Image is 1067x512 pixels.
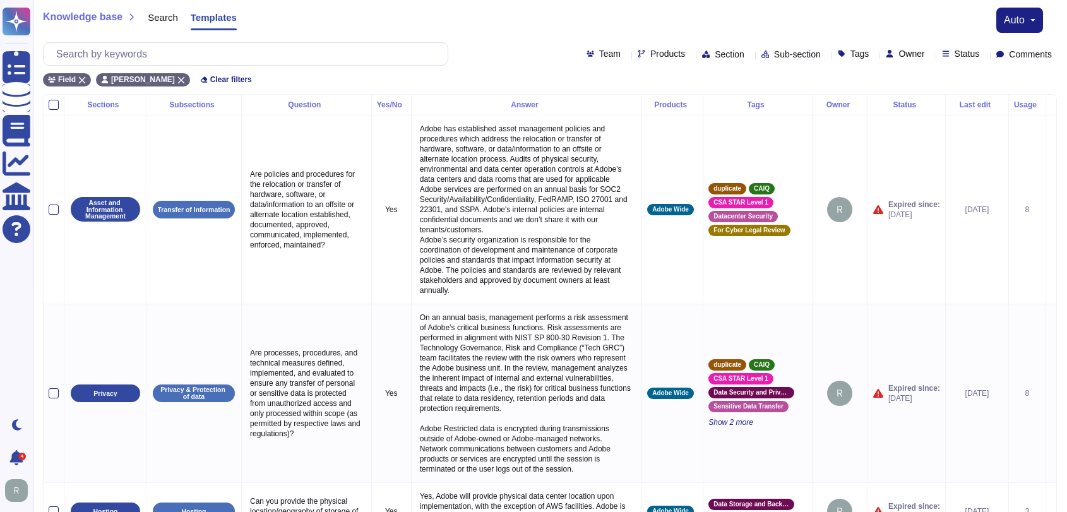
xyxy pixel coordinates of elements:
p: Are processes, procedures, and technical measures defined, implemented, and evaluated to ensure a... [247,345,366,442]
span: Sub-section [774,50,821,59]
p: Are policies and procedures for the relocation or transfer of hardware, software, or data/informa... [247,166,366,253]
span: duplicate [713,362,741,368]
div: [DATE] [951,205,1003,215]
span: Comments [1009,50,1052,59]
span: CSA STAR Level 1 [713,376,768,382]
span: Team [599,49,621,58]
span: Datacenter Security [713,213,773,220]
input: Search by keywords [50,43,448,65]
div: [DATE] [951,388,1003,398]
div: 8 [1014,388,1040,398]
span: Expired since: [888,383,940,393]
span: Adobe Wide [652,206,689,213]
span: Field [58,76,76,83]
p: Privacy & Protection of data [157,386,230,400]
span: CSA STAR Level 1 [713,199,768,206]
span: Products [650,49,685,58]
span: CAIQ [754,186,770,192]
div: Yes/No [377,101,406,109]
span: Data Storage and Backup [713,501,789,508]
span: Sensitive Data Transfer [713,403,784,410]
div: Owner [818,101,862,109]
img: user [5,479,28,502]
p: Privacy [93,390,117,397]
p: Adobe has established asset management policies and procedures which address the relocation or tr... [417,121,636,299]
div: Tags [708,101,807,109]
div: 8 [1014,205,1040,215]
div: 4 [18,453,26,460]
span: Knowledge base [43,12,122,22]
button: user [3,477,37,504]
span: Adobe Wide [652,390,689,396]
div: Subsections [152,101,236,109]
button: auto [1004,15,1035,25]
p: Transfer of Information [158,206,230,213]
img: user [827,381,852,406]
span: duplicate [713,186,741,192]
p: Asset and Information Management [75,199,136,220]
span: CAIQ [754,362,770,368]
span: Owner [898,49,924,58]
img: user [827,197,852,222]
span: Status [955,49,980,58]
span: Search [148,13,178,22]
div: Answer [417,101,636,109]
span: Tags [850,49,869,58]
span: Templates [191,13,237,22]
span: auto [1004,15,1025,25]
p: Yes [377,388,406,398]
span: For Cyber Legal Review [713,227,785,234]
span: Section [715,50,744,59]
span: Expired since: [888,199,940,210]
span: Expired since: [888,501,940,511]
div: Last edit [951,101,1003,109]
p: Yes [377,205,406,215]
span: Clear filters [210,76,252,83]
div: Products [647,101,698,109]
div: Question [247,101,366,109]
span: [PERSON_NAME] [111,76,175,83]
div: Status [873,101,940,109]
span: [DATE] [888,393,940,403]
span: Show 2 more [708,417,807,427]
div: Sections [69,101,141,109]
p: On an annual basis, management performs a risk assessment of Adobe’s critical business functions.... [417,309,636,477]
div: Usage [1014,101,1040,109]
span: Data Security and Privacy Lifecycle Management [713,390,789,396]
span: [DATE] [888,210,940,220]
